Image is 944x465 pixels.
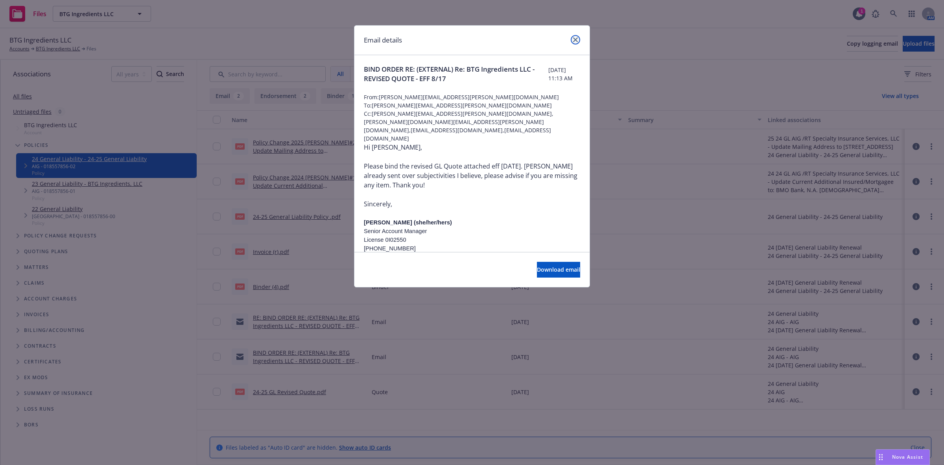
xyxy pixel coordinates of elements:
[571,35,580,44] a: close
[876,449,930,465] button: Nova Assist
[364,235,580,244] p: License 0I02550
[364,227,580,235] p: Senior Account Manager
[364,93,580,101] span: From: [PERSON_NAME][EMAIL_ADDRESS][PERSON_NAME][DOMAIN_NAME]
[364,109,580,143] span: Cc: [PERSON_NAME][EMAIL_ADDRESS][PERSON_NAME][DOMAIN_NAME],[PERSON_NAME][DOMAIN_NAME][EMAIL_ADDRE...
[892,454,923,460] span: Nova Assist
[876,450,886,465] div: Drag to move
[364,101,580,109] span: To: [PERSON_NAME][EMAIL_ADDRESS][PERSON_NAME][DOMAIN_NAME]
[364,218,580,227] p: [PERSON_NAME] (she/her/hers)
[537,262,580,278] button: Download email
[364,35,402,45] h1: Email details
[364,65,548,83] span: BIND ORDER RE: (EXTERNAL) Re: BTG Ingredients LLC - REVISED QUOTE - EFF 8/17
[364,244,580,253] p: [PHONE_NUMBER]
[548,66,580,82] span: [DATE] 11:13 AM
[537,266,580,273] span: Download email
